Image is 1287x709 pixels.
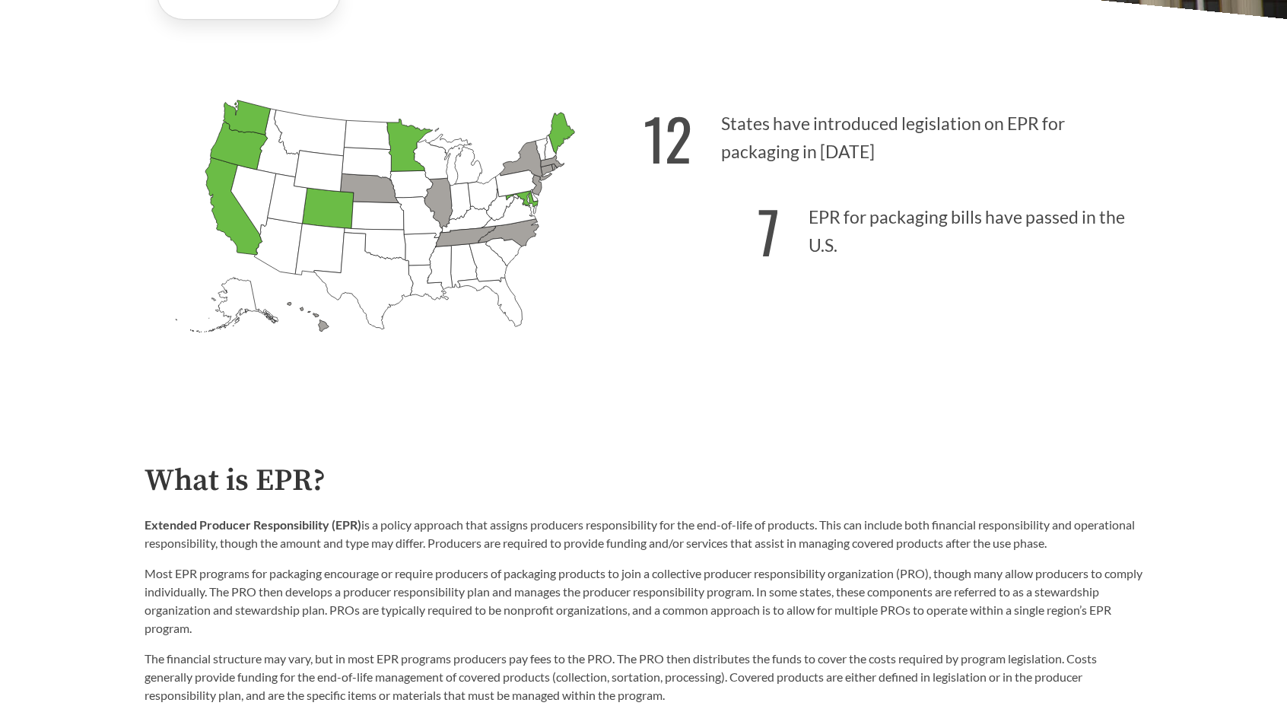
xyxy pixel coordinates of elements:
[758,189,780,273] strong: 7
[145,517,361,532] strong: Extended Producer Responsibility (EPR)
[145,650,1142,704] p: The financial structure may vary, but in most EPR programs producers pay fees to the PRO. The PRO...
[145,464,1142,498] h2: What is EPR?
[145,564,1142,637] p: Most EPR programs for packaging encourage or require producers of packaging products to join a co...
[145,516,1142,552] p: is a policy approach that assigns producers responsibility for the end-of-life of products. This ...
[643,96,692,180] strong: 12
[643,87,1142,180] p: States have introduced legislation on EPR for packaging in [DATE]
[643,180,1142,274] p: EPR for packaging bills have passed in the U.S.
